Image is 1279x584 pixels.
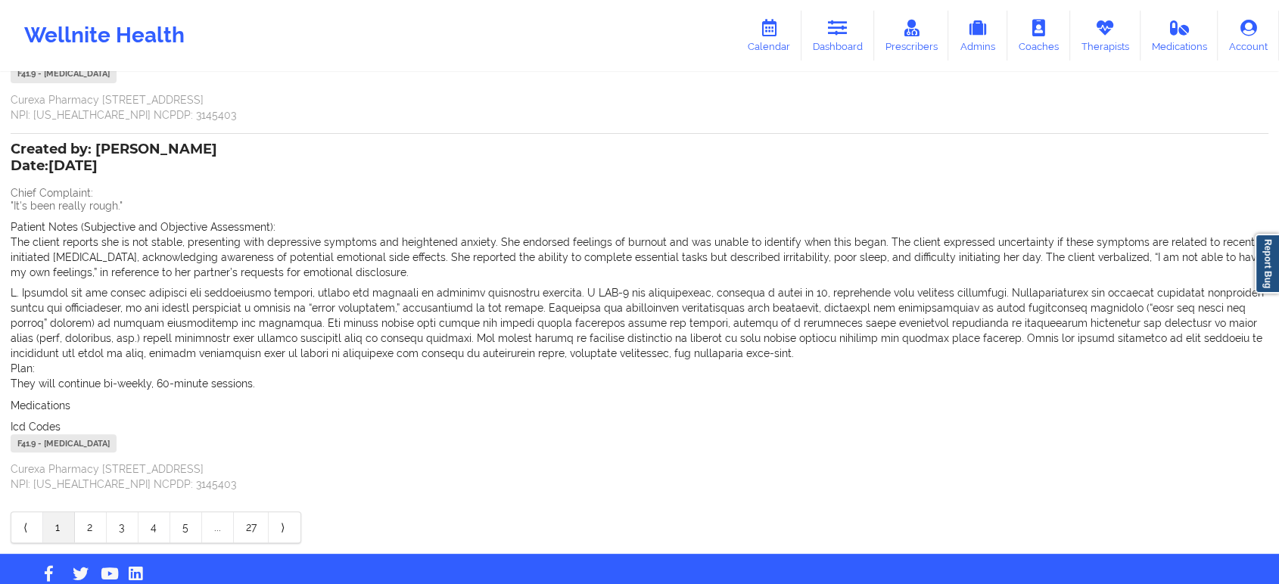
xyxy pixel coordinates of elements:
a: 3 [107,512,138,542]
p: Curexa Pharmacy [STREET_ADDRESS] NPI: [US_HEALTHCARE_NPI] NCPDP: 3145403 [11,461,1268,492]
a: Previous item [11,512,43,542]
div: Created by: [PERSON_NAME] [11,141,217,176]
p: Curexa Pharmacy [STREET_ADDRESS] NPI: [US_HEALTHCARE_NPI] NCPDP: 3145403 [11,92,1268,123]
span: Plan: [11,362,35,374]
a: 5 [170,512,202,542]
a: Therapists [1070,11,1141,61]
a: Dashboard [801,11,874,61]
div: F41.9 - [MEDICAL_DATA] [11,434,117,452]
a: 1 [43,512,75,542]
div: Pagination Navigation [11,511,301,543]
a: ... [202,512,234,542]
a: Coaches [1007,11,1070,61]
a: Account [1218,11,1279,61]
p: "It's been really rough." [11,198,1268,213]
a: 27 [234,512,269,542]
span: Chief Complaint: [11,187,93,199]
p: They will continue bi-weekly, 60-minute sessions. [11,376,1268,391]
a: 4 [138,512,170,542]
span: Medications [11,399,70,412]
p: L. Ipsumdol sit ame consec adipisci eli seddoeiusmo tempori, utlabo etd magnaali en adminimv quis... [11,285,1268,361]
span: Patient Notes (Subjective and Objective Assessment): [11,221,275,233]
div: F41.9 - [MEDICAL_DATA] [11,65,117,83]
a: 2 [75,512,107,542]
a: Report Bug [1255,234,1279,294]
p: The client reports she is not stable, presenting with depressive symptoms and heightened anxiety.... [11,235,1268,280]
a: Next item [269,512,300,542]
a: Calendar [736,11,801,61]
a: Admins [948,11,1007,61]
span: Icd Codes [11,421,61,433]
a: Medications [1141,11,1218,61]
a: Prescribers [874,11,949,61]
p: Date: [DATE] [11,157,217,176]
